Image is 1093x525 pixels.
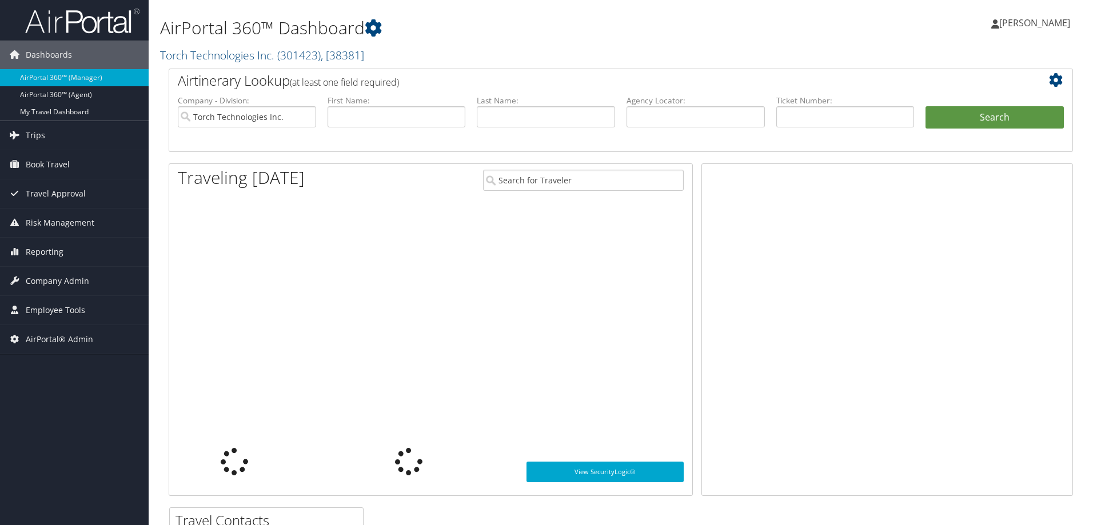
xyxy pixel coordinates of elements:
[477,95,615,106] label: Last Name:
[26,209,94,237] span: Risk Management
[991,6,1082,40] a: [PERSON_NAME]
[26,325,93,354] span: AirPortal® Admin
[321,47,364,63] span: , [ 38381 ]
[26,150,70,179] span: Book Travel
[483,170,684,191] input: Search for Traveler
[178,95,316,106] label: Company - Division:
[926,106,1064,129] button: Search
[26,41,72,69] span: Dashboards
[277,47,321,63] span: ( 301423 )
[26,296,85,324] span: Employee Tools
[26,267,89,295] span: Company Admin
[26,238,63,266] span: Reporting
[160,47,364,63] a: Torch Technologies Inc.
[526,462,684,482] a: View SecurityLogic®
[26,121,45,150] span: Trips
[178,166,305,190] h1: Traveling [DATE]
[776,95,915,106] label: Ticket Number:
[627,95,765,106] label: Agency Locator:
[160,16,775,40] h1: AirPortal 360™ Dashboard
[25,7,139,34] img: airportal-logo.png
[178,71,988,90] h2: Airtinerary Lookup
[999,17,1070,29] span: [PERSON_NAME]
[328,95,466,106] label: First Name:
[26,179,86,208] span: Travel Approval
[290,76,399,89] span: (at least one field required)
